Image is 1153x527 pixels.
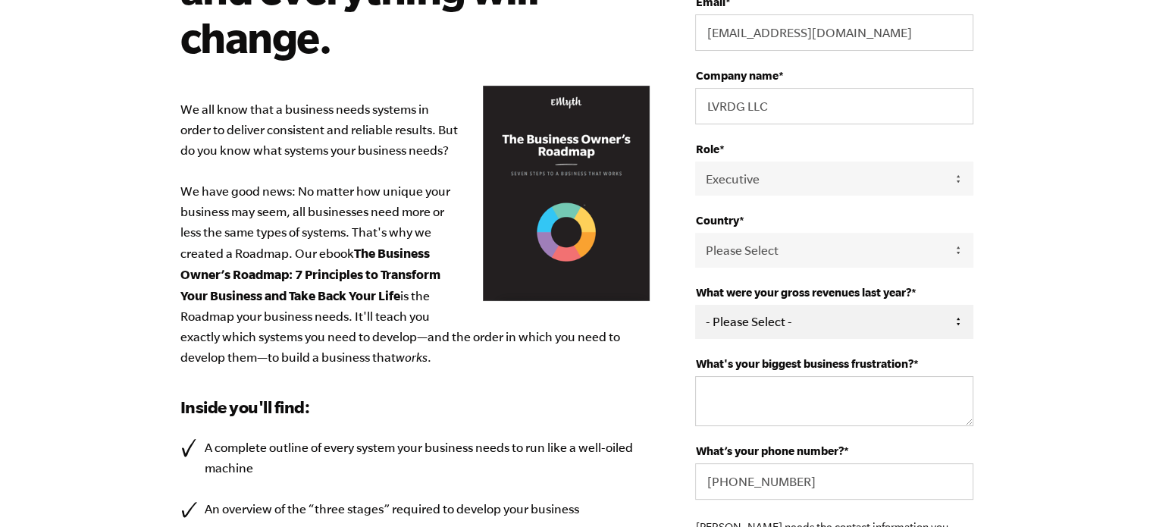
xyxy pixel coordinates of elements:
em: works [396,350,428,364]
li: A complete outline of every system your business needs to run like a well-oiled machine [180,438,650,478]
b: The Business Owner’s Roadmap: 7 Principles to Transform Your Business and Take Back Your Life [180,246,440,303]
li: An overview of the “three stages” required to develop your business [180,499,650,519]
iframe: Chat Widget [1077,454,1153,527]
span: Company name [695,69,778,82]
h3: Inside you'll find: [180,395,650,419]
span: What’s your phone number? [695,444,843,457]
span: Role [695,143,719,155]
p: We all know that a business needs systems in order to deliver consistent and reliable results. Bu... [180,99,650,368]
img: Business Owners Roadmap Cover [483,86,650,302]
span: What's your biggest business frustration? [695,357,913,370]
span: What were your gross revenues last year? [695,286,910,299]
span: Country [695,214,738,227]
